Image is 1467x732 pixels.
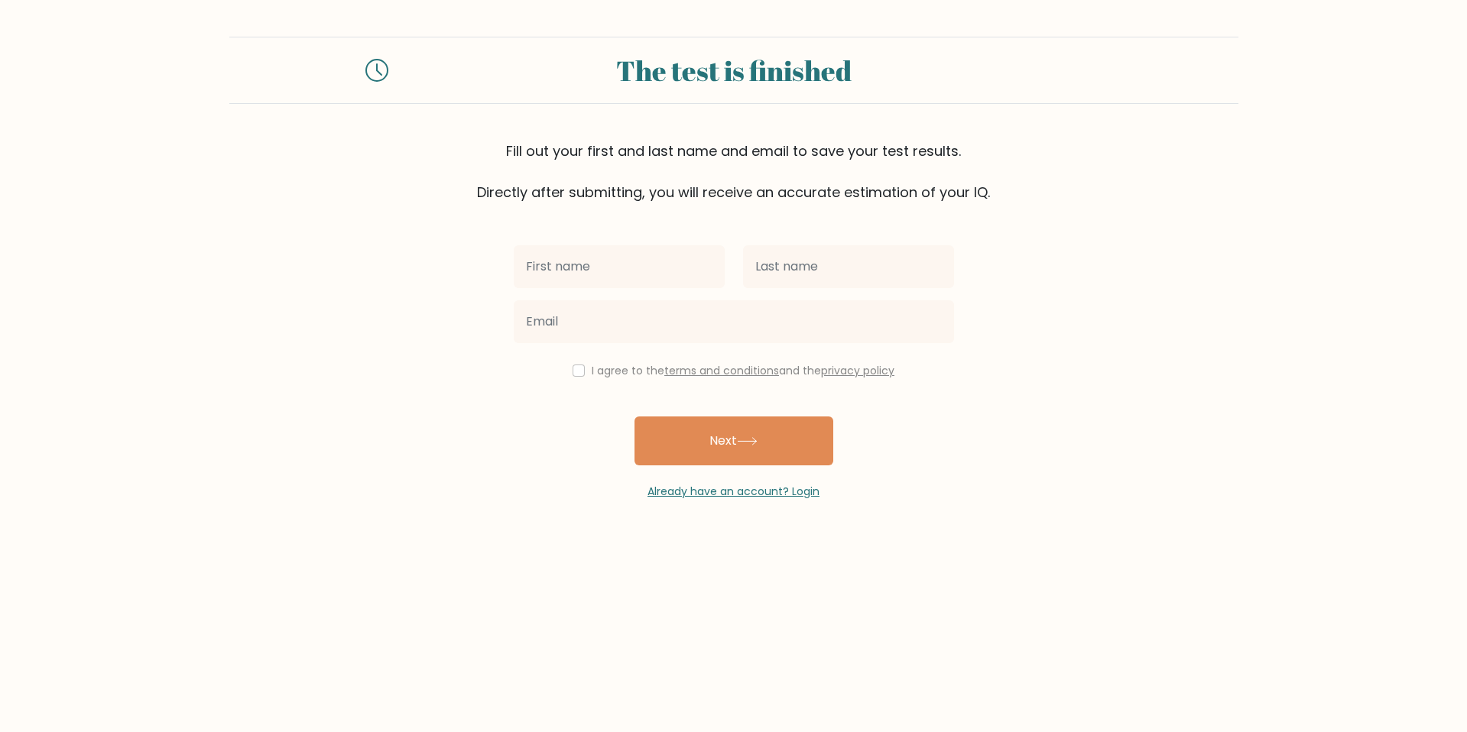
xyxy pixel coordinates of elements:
input: First name [514,245,725,288]
label: I agree to the and the [592,363,894,378]
a: privacy policy [821,363,894,378]
a: terms and conditions [664,363,779,378]
input: Last name [743,245,954,288]
div: The test is finished [407,50,1061,91]
input: Email [514,300,954,343]
div: Fill out your first and last name and email to save your test results. Directly after submitting,... [229,141,1238,202]
button: Next [635,416,833,465]
a: Already have an account? Login [647,484,820,499]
